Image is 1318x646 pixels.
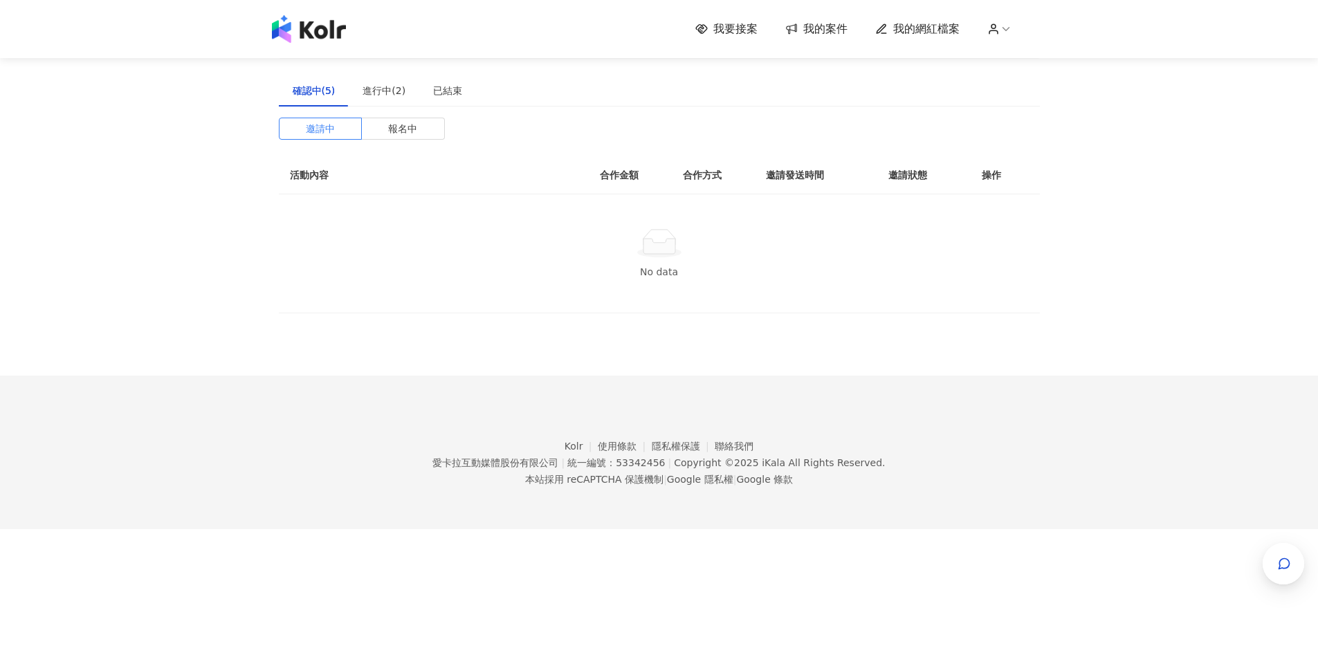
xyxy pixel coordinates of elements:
div: No data [295,264,1023,279]
img: logo [272,15,346,43]
th: 邀請發送時間 [755,156,877,194]
a: iKala [762,457,785,468]
a: Google 條款 [736,474,793,485]
th: 邀請狀態 [877,156,970,194]
span: 我的案件 [803,21,848,37]
a: 聯絡我們 [715,441,753,452]
th: 合作方式 [672,156,755,194]
a: 隱私權保護 [652,441,715,452]
a: 我的網紅檔案 [875,21,960,37]
a: 我要接案 [695,21,758,37]
a: 使用條款 [598,441,652,452]
span: 我的網紅檔案 [893,21,960,37]
a: Google 隱私權 [667,474,733,485]
th: 活動內容 [279,156,556,194]
a: Kolr [565,441,598,452]
div: 確認中(5) [293,83,336,98]
th: 合作金額 [589,156,672,194]
span: 我要接案 [713,21,758,37]
span: | [561,457,565,468]
span: | [663,474,667,485]
span: 報名中 [388,118,417,139]
span: | [733,474,737,485]
div: 愛卡拉互動媒體股份有限公司 [432,457,558,468]
span: 本站採用 reCAPTCHA 保護機制 [525,471,793,488]
span: 邀請中 [306,118,335,139]
div: Copyright © 2025 All Rights Reserved. [674,457,885,468]
div: 已結束 [433,83,462,98]
a: 我的案件 [785,21,848,37]
div: 進行中(2) [363,83,405,98]
th: 操作 [971,156,1040,194]
div: 統一編號：53342456 [567,457,665,468]
span: | [668,457,671,468]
